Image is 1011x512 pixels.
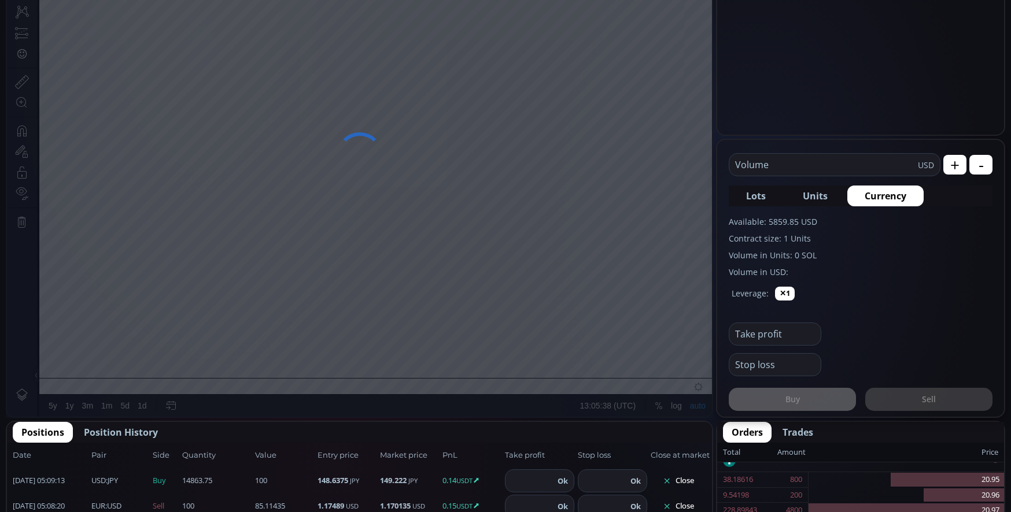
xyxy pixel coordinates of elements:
span: [DATE] 05:08:20 [13,500,88,512]
span: PnL [442,450,501,461]
button: Positions [13,422,73,443]
span: 85.11435 [255,500,314,512]
small: JPY [408,476,418,485]
div: Hide Drawings Toolbar [27,473,32,489]
div: L [199,28,204,37]
div: 800 [790,472,802,487]
span: Quantity [182,450,252,461]
span: Sell [153,500,179,512]
span: 100 [182,500,252,512]
div: 1D [58,27,77,37]
button: Ok [554,474,571,487]
span: Date [13,450,88,461]
b: 149.222 [380,475,407,485]
span: 0.15 [442,500,501,512]
span: Buy [153,475,179,487]
div: O [150,28,157,37]
span: 0.14 [442,475,501,487]
span: Currency [865,189,906,203]
div: 0.00 [157,28,171,37]
label: Contract size: 1 Units [729,232,992,244]
label: Volume in USD: [729,266,992,278]
button: ✕1 [775,287,795,300]
div: D [98,6,104,16]
span: Orders [732,425,763,439]
div: 38.18616 [723,472,753,487]
span: :JPY [91,475,118,487]
button: Units [785,185,845,206]
span: Value [255,450,314,461]
button: Currency [847,185,924,206]
span: Positions [21,425,64,439]
span: USD [918,159,934,171]
label: Volume in Units: 0 SOL [729,249,992,261]
div: 0.00 [181,28,195,37]
span: :USD [91,500,121,512]
div: Chainlink [77,27,122,37]
div: Volume [38,42,62,50]
small: USD [412,502,425,510]
span: Side [153,450,179,461]
button: + [943,155,966,175]
div: 20.95 [809,472,1004,488]
div: 0.00 [228,28,242,37]
span: Pair [91,450,149,461]
span: Entry price [318,450,377,461]
span: Close at market [651,450,706,461]
div: H [175,28,180,37]
small: USD [346,502,359,510]
button: Close [651,472,706,490]
span: Stop loss [578,450,647,461]
span: 14863.75 [182,475,252,487]
button: Trades [774,422,822,443]
span: 100 [255,475,314,487]
label: Leverage: [732,287,769,299]
div: C [222,28,228,37]
div: Amount [777,445,806,460]
b: USD [91,475,106,485]
b: 148.6375 [318,475,348,485]
div:  [10,154,20,165]
div: Market open [131,27,141,37]
div: 20.96 [809,488,1004,503]
div: LINK [38,27,58,37]
span: Lots [746,189,766,203]
div: Total [723,445,777,460]
div: Indicators [216,6,251,16]
span: Market price [380,450,439,461]
button: - [969,155,992,175]
div: 200 [790,488,802,503]
span: Trades [783,425,813,439]
div: 0.00 [204,28,218,37]
small: USDT [456,502,473,510]
span: Units [803,189,828,203]
small: USDT [456,476,473,485]
button: Lots [729,185,783,206]
label: Available: 5859.85 USD [729,216,992,228]
b: 1.170135 [380,500,411,511]
div: n/a [67,42,78,50]
button: Orders [723,422,772,443]
span: Take profit [505,450,574,461]
div: Price [806,445,998,460]
b: EUR [91,500,105,511]
div: Compare [156,6,189,16]
span: Position History [84,425,158,439]
div: −21.60 (−100.00%) [246,28,310,37]
span: [DATE] 05:09:13 [13,475,88,487]
button: Ok [627,474,644,487]
b: 1.17489 [318,500,344,511]
small: JPY [350,476,359,485]
button: Position History [75,422,167,443]
div: 9.54198 [723,488,749,503]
